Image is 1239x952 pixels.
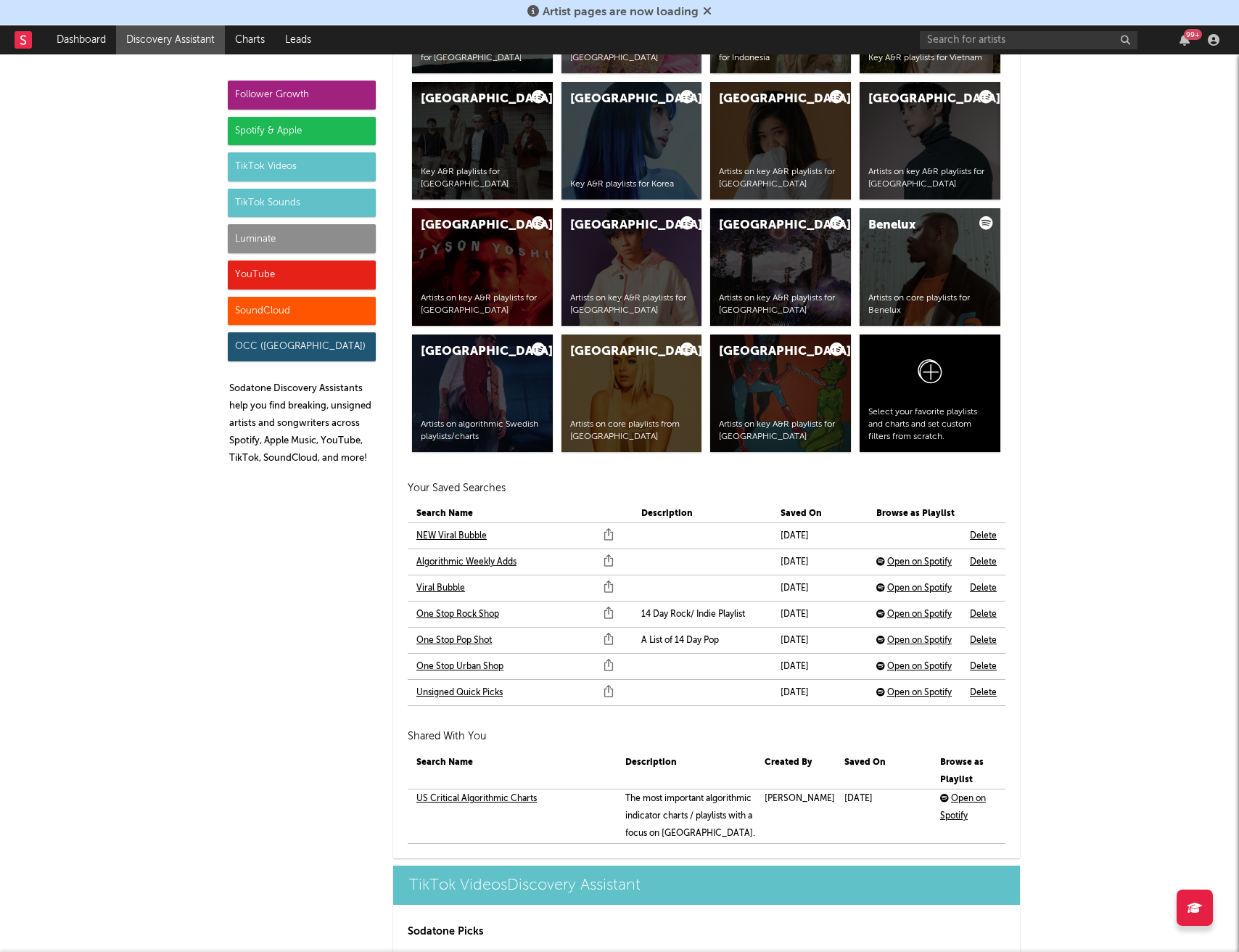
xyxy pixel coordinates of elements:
td: A List of 14 Day Pop [633,628,772,654]
td: Delete [961,523,1005,549]
div: Artists on key A&R playlists for [GEOGRAPHIC_DATA] [719,166,842,191]
th: Description [617,754,756,789]
div: [GEOGRAPHIC_DATA] [719,217,818,234]
a: Viral Bubble [416,580,465,597]
div: Open on Spotify [876,580,960,597]
a: Select your favorite playlists and charts and set custom filters from scratch. [860,335,1000,452]
td: Delete [961,602,1005,628]
p: Sodatone Picks [408,923,1005,940]
a: One Stop Rock Shop [416,606,499,623]
div: [GEOGRAPHIC_DATA] [421,91,519,108]
div: Key A&R playlists for Vietnam [868,52,992,65]
div: Artists on key A&R playlists for [GEOGRAPHIC_DATA] [868,166,992,191]
td: [DATE] [772,654,868,680]
a: One Stop Pop Shot [416,632,492,649]
div: Artists on key A&R playlists for [GEOGRAPHIC_DATA] [719,292,842,317]
a: [GEOGRAPHIC_DATA]Artists on key A&R playlists for [GEOGRAPHIC_DATA] [710,208,851,326]
div: Benelux [868,217,967,234]
span: Open on Spotify [887,689,952,697]
div: Select your favorite playlists and charts and set custom filters from scratch. [868,406,992,443]
a: Discovery Assistant [116,25,225,54]
div: 99 + [1184,29,1202,40]
div: Artists on key A&R playlists for [GEOGRAPHIC_DATA] [421,292,544,317]
a: One Stop Urban Shop [416,658,503,676]
h2: Shared With You [408,728,1005,745]
div: Key A&R playlists for [GEOGRAPHIC_DATA] [421,166,544,191]
button: 99+ [1180,34,1190,46]
a: [GEOGRAPHIC_DATA]Artists on key A&R playlists for [GEOGRAPHIC_DATA] [412,208,553,326]
div: [GEOGRAPHIC_DATA] [719,91,818,108]
div: Open on Spotify [876,632,960,649]
div: Artists on key A&R playlists for [GEOGRAPHIC_DATA] [570,292,693,317]
span: Open on Spotify [887,610,952,619]
a: NEW Viral Bubble [416,528,487,545]
a: [GEOGRAPHIC_DATA]Artists on key A&R playlists for [GEOGRAPHIC_DATA] [710,82,851,200]
a: [GEOGRAPHIC_DATA]Key A&R playlists for Korea [561,82,702,200]
div: Artists on algorithmic Swedish playlists/charts [421,419,544,443]
td: Delete [961,654,1005,680]
td: [DATE] [772,523,868,549]
td: [DATE] [836,789,931,844]
div: Artists on core playlists for Benelux [868,292,992,317]
th: Browse as Playlist [931,754,996,789]
a: [GEOGRAPHIC_DATA]Artists on algorithmic Swedish playlists/charts [412,335,553,452]
a: US Critical Algorithmic Charts [416,790,537,808]
div: Luminate [228,224,376,253]
div: Artists on key A&R playlists for [GEOGRAPHIC_DATA] [719,419,842,443]
td: [DATE] [772,680,868,706]
a: [GEOGRAPHIC_DATA]Key A&R playlists for [GEOGRAPHIC_DATA] [412,82,553,200]
td: Delete [961,680,1005,706]
p: Sodatone Discovery Assistants help you find breaking, unsigned artists and songwriters across Spo... [229,380,376,467]
td: Delete [961,549,1005,575]
a: Unsigned Quick Picks [416,684,503,702]
a: Algorithmic Weekly Adds [416,554,516,571]
td: [DATE] [772,575,868,602]
div: Open on Spotify [876,606,960,623]
a: [GEOGRAPHIC_DATA]Artists on key A&R playlists for [GEOGRAPHIC_DATA] [860,82,1000,200]
span: Open on Spotify [940,795,986,821]
div: Key A&R playlists for Korea [570,178,693,191]
td: The most important algorithmic indicator charts / playlists with a focus on [GEOGRAPHIC_DATA]. [617,789,756,844]
a: Dashboard [46,25,116,54]
a: [GEOGRAPHIC_DATA]Artists on key A&R playlists for [GEOGRAPHIC_DATA] [710,335,851,452]
td: [DATE] [772,602,868,628]
div: [GEOGRAPHIC_DATA] [868,91,967,108]
td: [DATE] [772,549,868,575]
div: Follower Growth [228,81,376,110]
div: TikTok Sounds [228,189,376,218]
a: BeneluxArtists on core playlists for Benelux [860,208,1000,326]
a: [GEOGRAPHIC_DATA]Artists on core playlists from [GEOGRAPHIC_DATA] [561,335,702,452]
div: [GEOGRAPHIC_DATA] [421,343,519,361]
a: Leads [275,25,321,54]
th: Browse as Playlist [868,505,961,523]
div: [GEOGRAPHIC_DATA] [570,217,669,234]
a: TikTok VideosDiscovery Assistant [393,866,1020,905]
th: Description [633,505,772,523]
div: Open on Spotify [876,658,960,676]
span: Open on Spotify [887,558,952,567]
a: Charts [225,25,275,54]
div: OCC ([GEOGRAPHIC_DATA]) [228,332,376,361]
div: [GEOGRAPHIC_DATA] [570,343,669,361]
div: Open on Spotify [876,684,960,702]
input: Search for artists [920,31,1137,49]
td: [DATE] [772,628,868,654]
h2: Your Saved Searches [408,480,1005,497]
div: Artists on core playlists from [GEOGRAPHIC_DATA] [570,419,693,443]
div: SoundCloud [228,297,376,326]
th: Search Name [408,505,633,523]
td: [PERSON_NAME] [756,789,836,844]
div: Open on Spotify [940,790,995,825]
th: Created By [756,754,836,789]
span: Dismiss [703,7,712,18]
div: [GEOGRAPHIC_DATA] [719,343,818,361]
div: YouTube [228,260,376,290]
span: Open on Spotify [887,662,952,671]
th: Saved On [836,754,931,789]
div: [GEOGRAPHIC_DATA] [570,91,669,108]
th: Saved On [772,505,868,523]
div: Open on Spotify [876,554,960,571]
td: Delete [961,628,1005,654]
div: TikTok Videos [228,152,376,181]
div: [GEOGRAPHIC_DATA] [421,217,519,234]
